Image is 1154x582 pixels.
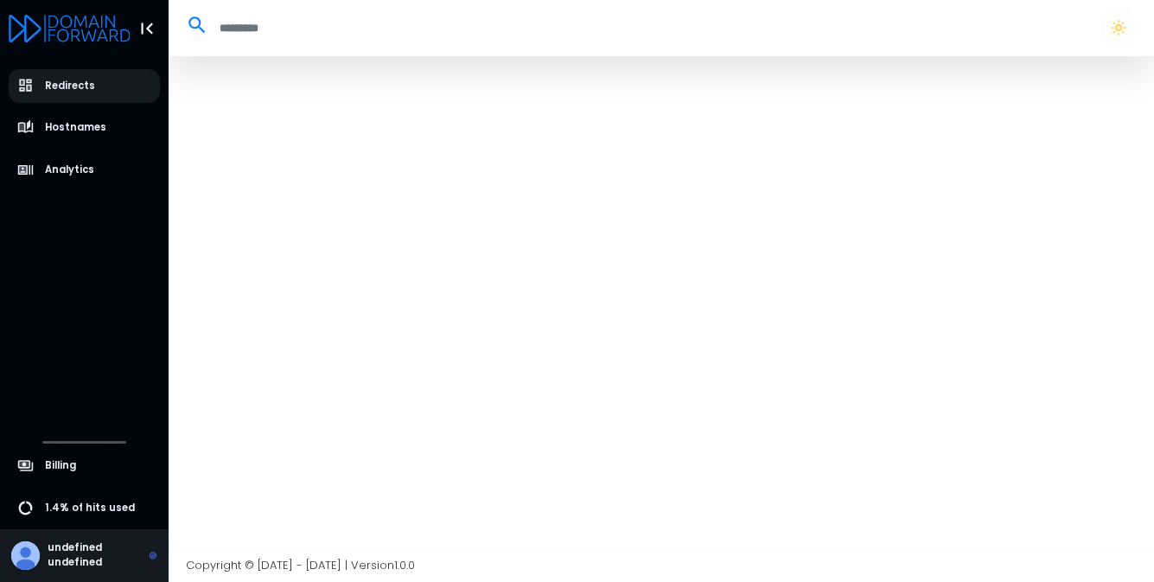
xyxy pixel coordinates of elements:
a: 1.4% of hits used [9,491,161,525]
a: Billing [9,449,161,483]
a: Logo [9,16,131,39]
span: Analytics [45,163,94,177]
span: 1.4% of hits used [45,501,135,515]
button: Toggle Aside [131,12,163,45]
img: Avatar [11,541,40,570]
a: Redirects [9,69,161,103]
div: undefined undefined [48,540,157,571]
span: Billing [45,458,76,473]
span: Copyright © [DATE] - [DATE] | Version 1.0.0 [186,557,415,573]
span: Redirects [45,79,95,93]
a: Hostnames [9,111,161,144]
span: Hostnames [45,120,106,135]
a: Analytics [9,153,161,187]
